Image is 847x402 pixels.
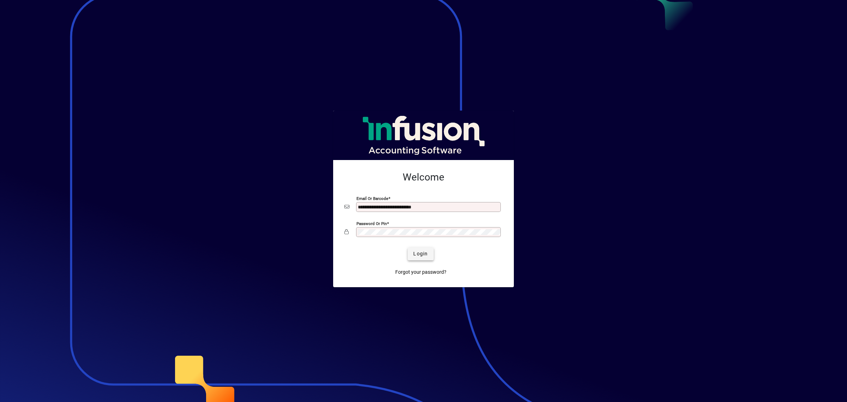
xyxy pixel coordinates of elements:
[356,196,388,201] mat-label: Email or Barcode
[356,221,387,226] mat-label: Password or Pin
[392,266,449,279] a: Forgot your password?
[408,248,433,260] button: Login
[395,268,446,276] span: Forgot your password?
[413,250,428,258] span: Login
[344,171,503,183] h2: Welcome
